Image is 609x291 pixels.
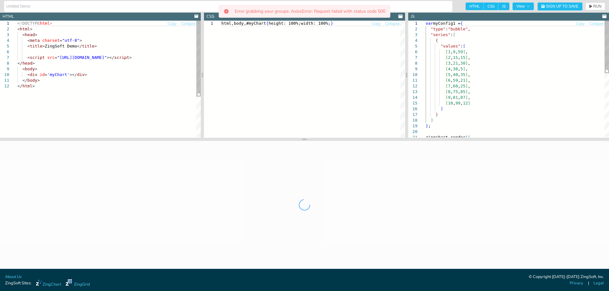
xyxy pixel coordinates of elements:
[453,84,458,88] span: 60
[17,61,23,66] span: </
[450,61,453,66] span: ,
[458,78,460,83] span: ,
[204,21,213,26] div: 1
[430,118,433,123] span: ]
[17,84,23,88] span: </
[5,280,31,286] span: ZingSoft Sites:
[69,72,77,77] span: ></
[465,95,468,100] span: ]
[221,21,266,26] span: html,body,#myChart
[448,89,450,94] span: 8
[60,38,62,43] span: =
[206,14,214,20] div: CSS
[62,38,80,43] span: "utf-8"
[30,72,37,77] span: div
[450,78,453,83] span: ,
[450,84,453,88] span: ,
[465,84,468,88] span: ]
[460,72,465,77] span: 35
[453,32,455,37] span: [
[426,21,433,26] span: var
[6,1,450,11] input: Untitled Demo
[465,78,468,83] span: ]
[570,280,583,286] a: Privacy
[181,21,196,27] button: Collapse
[23,84,32,88] span: html
[40,21,49,26] span: html
[445,95,448,100] span: [
[428,123,430,128] span: ;
[408,123,417,129] div: 19
[465,72,468,77] span: ]
[408,38,417,43] div: 4
[450,89,453,94] span: ,
[460,95,465,100] span: 87
[468,101,470,105] span: ]
[529,274,604,280] div: © Copyright [DATE]-[DATE] ZingSoft, Inc.
[20,27,30,31] span: html
[445,66,448,71] span: [
[460,21,463,26] span: {
[453,89,458,94] span: 75
[27,72,30,77] span: <
[408,49,417,55] div: 6
[465,89,468,94] span: ]
[25,32,35,37] span: head
[408,106,417,112] div: 16
[484,3,498,10] span: CSS
[408,135,417,140] div: 21
[448,66,450,71] span: 4
[445,89,448,94] span: [
[586,3,605,10] button: RUN
[42,44,45,48] span: >
[463,49,465,54] span: ]
[435,38,438,43] span: {
[408,72,417,78] div: 10
[331,21,333,26] span: }
[468,135,470,140] span: {
[460,44,463,48] span: :
[430,32,450,37] span: "series"
[465,61,468,66] span: ]
[465,55,468,60] span: ]
[435,112,438,117] span: }
[450,66,453,71] span: ,
[77,44,82,48] span: </
[448,95,450,100] span: 9
[42,38,60,43] span: charset
[465,135,468,140] span: (
[32,84,35,88] span: >
[426,123,428,128] span: }
[23,61,32,66] span: head
[450,32,453,37] span: :
[47,55,55,60] span: src
[465,49,468,54] span: ,
[468,89,470,94] span: ,
[36,279,61,288] a: ZingChart
[408,43,417,49] div: 5
[455,49,458,54] span: ,
[385,21,400,27] button: Collapse
[450,72,453,77] span: ,
[516,4,530,8] span: View
[513,3,534,10] button: View
[408,66,417,72] div: 9
[458,55,460,60] span: ,
[468,55,470,60] span: ,
[576,22,585,26] span: Copy
[408,26,417,32] div: 2
[458,84,460,88] span: ,
[408,78,417,83] div: 11
[463,66,465,71] span: ]
[371,21,381,27] button: Copy
[408,89,417,95] div: 13
[445,61,448,66] span: [
[463,44,465,48] span: [
[448,72,450,77] span: 5
[589,21,604,27] button: Collapse
[458,72,460,77] span: ,
[426,135,465,140] span: zingchart.render
[460,55,465,60] span: 15
[445,72,448,77] span: [
[45,72,47,77] span: =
